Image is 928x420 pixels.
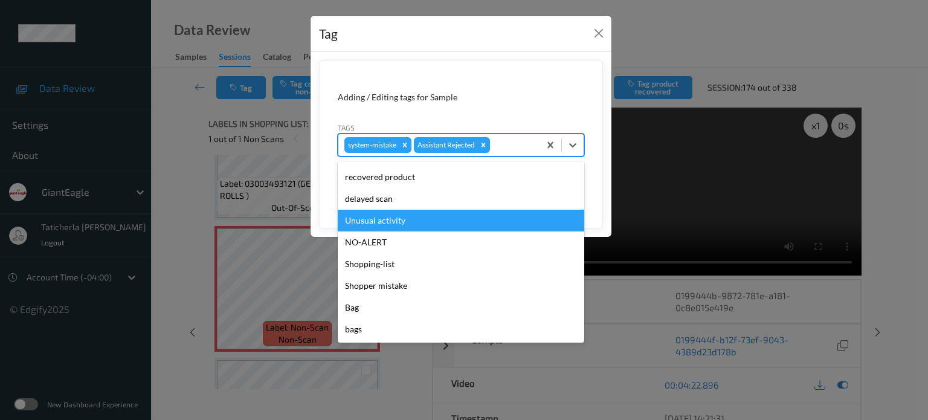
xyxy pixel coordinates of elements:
[338,231,584,253] div: NO-ALERT
[338,91,584,103] div: Adding / Editing tags for Sample
[338,275,584,297] div: Shopper mistake
[414,137,477,153] div: Assistant Rejected
[338,166,584,188] div: recovered product
[338,253,584,275] div: Shopping-list
[477,137,490,153] div: Remove Assistant Rejected
[398,137,411,153] div: Remove system-mistake
[319,24,338,44] div: Tag
[338,122,355,133] label: Tags
[338,210,584,231] div: Unusual activity
[590,25,607,42] button: Close
[338,318,584,340] div: bags
[344,137,398,153] div: system-mistake
[338,297,584,318] div: Bag
[338,188,584,210] div: delayed scan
